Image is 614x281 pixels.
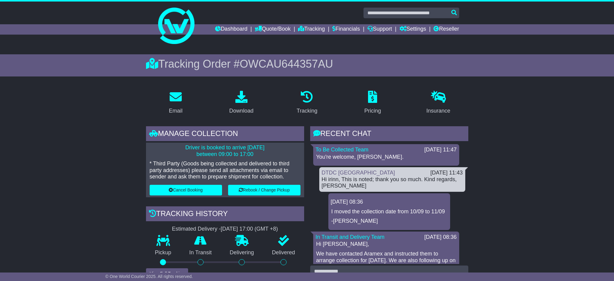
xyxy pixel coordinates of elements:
[146,226,304,232] div: Estimated Delivery -
[225,89,257,117] a: Download
[424,234,457,241] div: [DATE] 08:36
[364,107,381,115] div: Pricing
[150,185,222,195] button: Cancel Booking
[316,251,456,277] p: We have contacted Aramex and instructed them to arrange collection for [DATE]. We are also follow...
[310,126,468,143] div: RECENT CHAT
[165,89,186,117] a: Email
[229,107,254,115] div: Download
[105,274,193,279] span: © One World Courier 2025. All rights reserved.
[215,24,247,35] a: Dashboard
[146,206,304,223] div: Tracking history
[221,249,263,256] p: Delivering
[367,24,392,35] a: Support
[263,249,304,256] p: Delivered
[332,24,360,35] a: Financials
[169,107,182,115] div: Email
[297,107,317,115] div: Tracking
[316,234,385,240] a: In Transit and Delivery Team
[316,147,369,153] a: To Be Collected Team
[400,24,426,35] a: Settings
[150,144,300,157] p: Driver is booked to arrive [DATE] between 09:00 to 17:00
[316,154,456,161] p: You're welcome, [PERSON_NAME].
[298,24,325,35] a: Tracking
[228,185,300,195] button: Rebook / Change Pickup
[331,208,447,215] p: I moved the collection date from 10/09 to 11/09
[433,24,459,35] a: Reseller
[430,170,463,176] div: [DATE] 11:43
[322,176,463,189] div: Hi irinn, This is noted; thank you so much. Kind regards, [PERSON_NAME]
[150,161,300,180] p: * Third Party (Goods being collected and delivered to third party addresses) please send all atta...
[146,268,188,279] button: View Full Tracking
[255,24,290,35] a: Quote/Book
[426,107,450,115] div: Insurance
[322,170,395,176] a: DTDC [GEOGRAPHIC_DATA]
[240,58,333,70] span: OWCAU644357AU
[221,226,278,232] div: [DATE] 17:00 (GMT +8)
[423,89,454,117] a: Insurance
[146,57,468,70] div: Tracking Order #
[146,249,181,256] p: Pickup
[331,218,447,225] p: -[PERSON_NAME]
[180,249,221,256] p: In Transit
[316,241,456,248] p: Hi [PERSON_NAME],
[331,199,448,205] div: [DATE] 08:36
[360,89,385,117] a: Pricing
[146,126,304,143] div: Manage collection
[293,89,321,117] a: Tracking
[424,147,457,153] div: [DATE] 11:47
